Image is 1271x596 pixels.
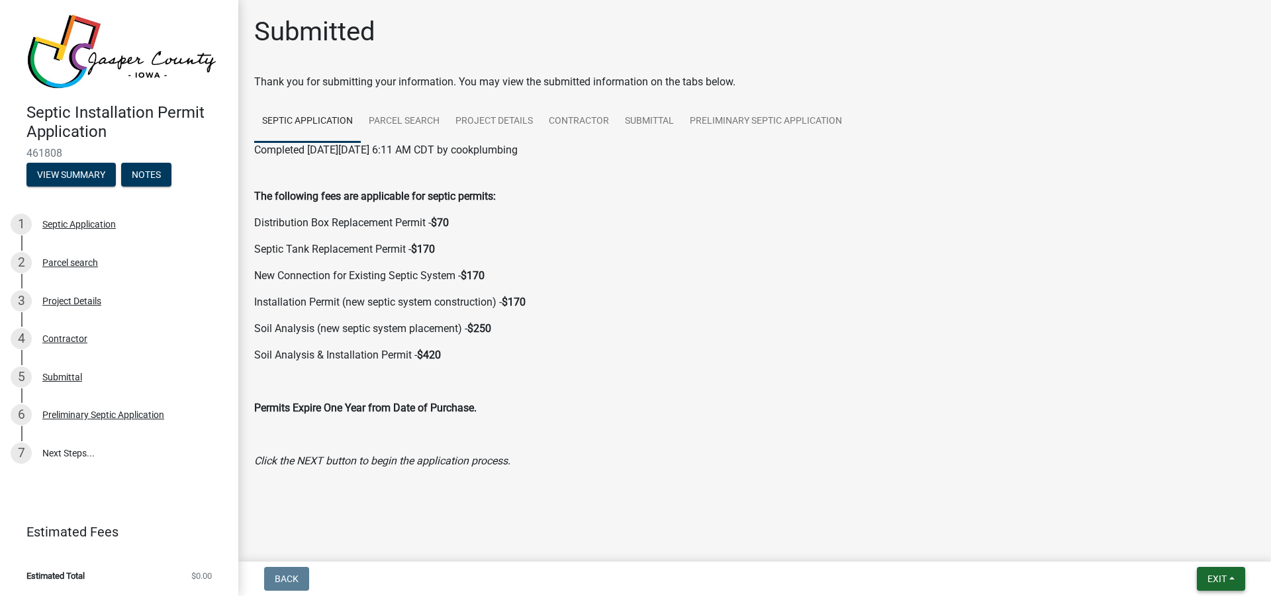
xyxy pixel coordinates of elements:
span: Back [275,574,299,584]
img: Jasper County, Iowa [26,14,217,89]
strong: $250 [467,322,491,335]
h1: Submitted [254,16,375,48]
div: 6 [11,404,32,425]
strong: $420 [417,349,441,361]
button: Back [264,567,309,591]
a: Estimated Fees [11,519,217,545]
a: Parcel search [361,101,447,143]
div: 5 [11,366,32,388]
strong: $170 [502,296,526,308]
div: 7 [11,443,32,464]
a: Preliminary Septic Application [682,101,850,143]
p: Installation Permit (new septic system construction) - [254,294,1255,310]
strong: $170 [461,269,485,282]
strong: $170 [411,243,435,255]
div: 2 [11,252,32,273]
div: Parcel search [42,258,98,267]
div: Septic Application [42,220,116,229]
span: $0.00 [191,572,212,580]
p: Soil Analysis & Installation Permit - [254,347,1255,363]
p: Soil Analysis (new septic system placement) - [254,321,1255,337]
div: 4 [11,328,32,349]
a: Contractor [541,101,617,143]
span: Estimated Total [26,572,85,580]
p: Distribution Box Replacement Permit - [254,215,1255,231]
h4: Septic Installation Permit Application [26,103,228,142]
div: Submittal [42,372,82,382]
div: 1 [11,214,32,235]
button: Exit [1197,567,1245,591]
i: Click the NEXT button to begin the application process. [254,454,510,467]
wm-modal-confirm: Summary [26,170,116,181]
wm-modal-confirm: Notes [121,170,171,181]
button: Notes [121,163,171,187]
a: Project Details [447,101,541,143]
p: New Connection for Existing Septic System - [254,268,1255,284]
a: Submittal [617,101,682,143]
span: Completed [DATE][DATE] 6:11 AM CDT by cookplumbing [254,144,518,156]
strong: Permits Expire One Year from Date of Purchase. [254,402,477,414]
strong: The following fees are applicable for septic permits: [254,190,496,202]
span: Exit [1207,574,1227,584]
div: Project Details [42,296,101,306]
div: Thank you for submitting your information. You may view the submitted information on the tabs below. [254,74,1255,90]
p: Septic Tank Replacement Permit - [254,241,1255,257]
a: Septic Application [254,101,361,143]
strong: $70 [431,216,449,229]
span: 461808 [26,147,212,159]
div: 3 [11,290,32,312]
div: Preliminary Septic Application [42,410,164,419]
button: View Summary [26,163,116,187]
div: Contractor [42,334,87,343]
